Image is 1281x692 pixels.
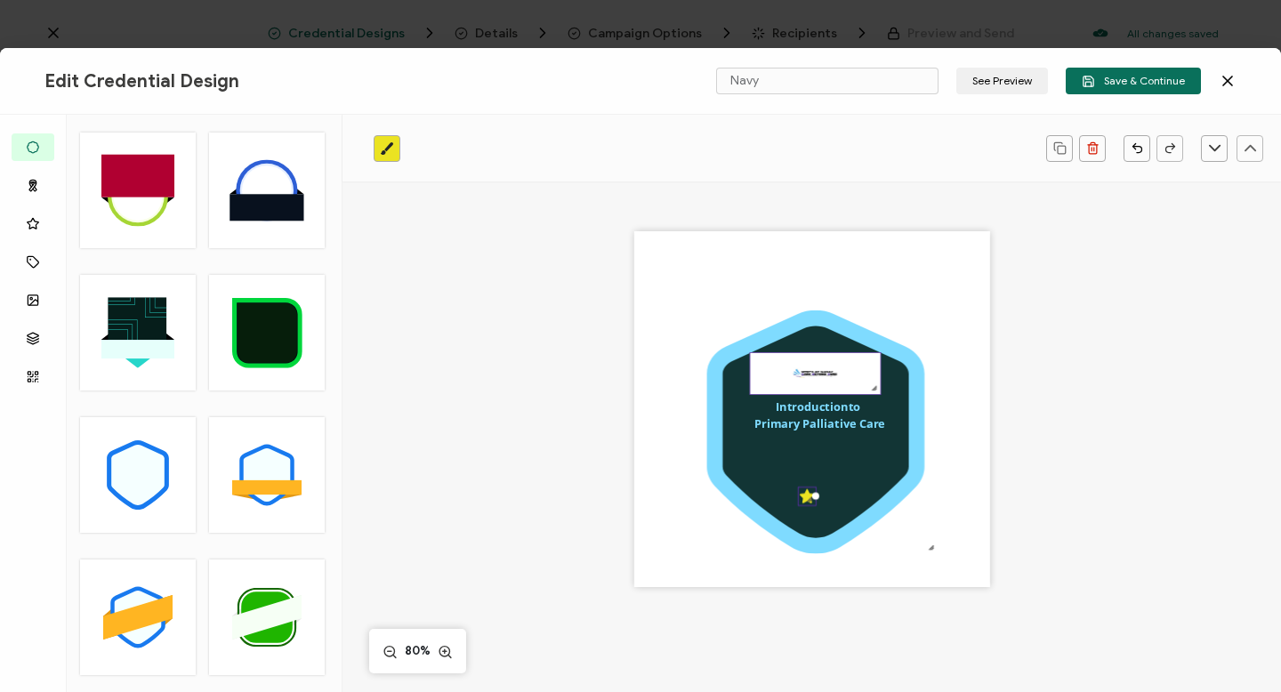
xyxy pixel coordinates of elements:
img: 2f94e45f-de5a-4cc6-92a2-21ee455042cf.jpeg [750,353,880,394]
span: 80% [402,642,433,660]
button: See Preview [956,68,1048,94]
input: Name your certificate [716,68,939,94]
iframe: Chat Widget [1192,607,1281,692]
span: Save & Continue [1082,75,1185,88]
pre: to Primary Palliative Care [754,398,884,431]
span: Edit Credential Design [44,70,239,93]
span: Introduction [776,398,849,414]
ion-icon: brush [380,141,394,156]
button: Save & Continue [1066,68,1201,94]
